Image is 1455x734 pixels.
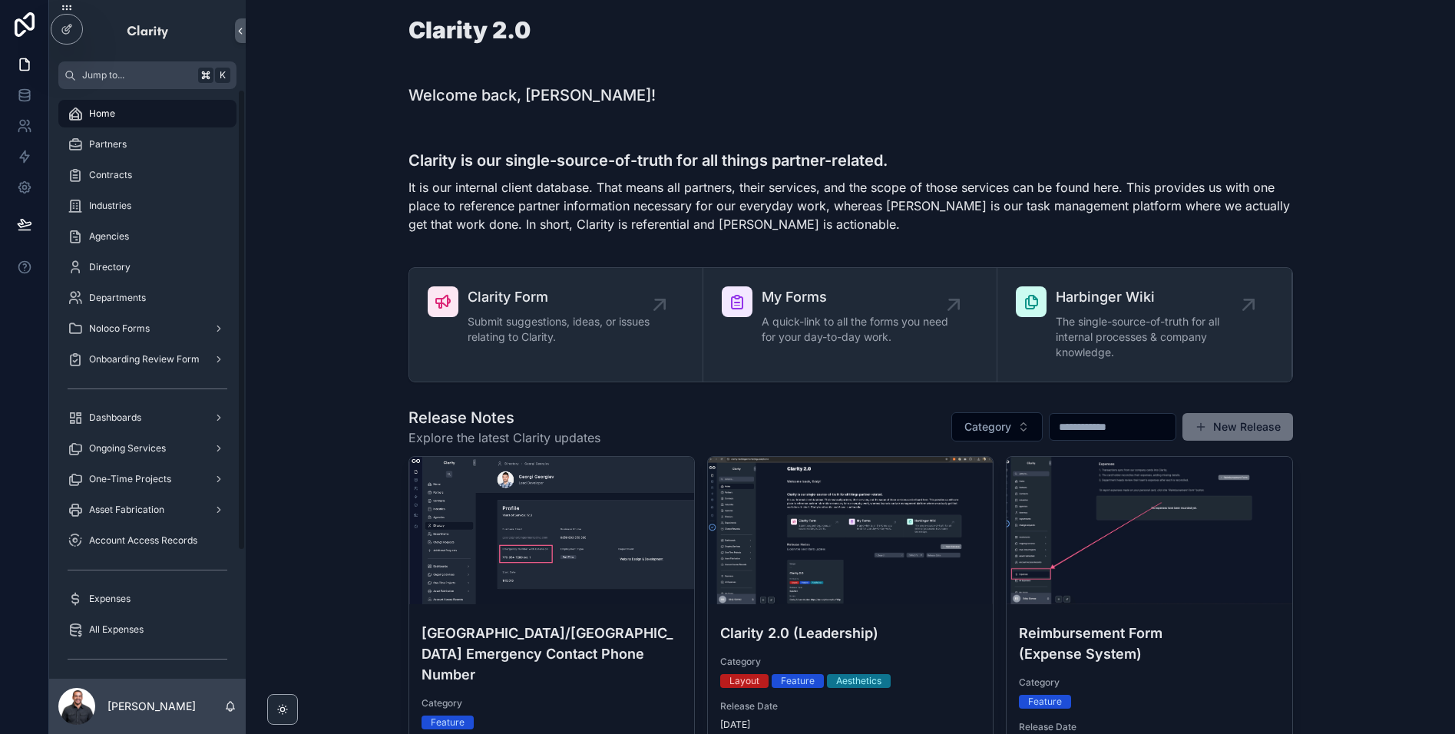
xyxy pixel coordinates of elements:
[1182,413,1293,441] button: New Release
[408,18,531,41] h1: Clarity 2.0
[89,261,131,273] span: Directory
[126,18,170,43] img: App logo
[89,412,141,424] span: Dashboards
[89,292,146,304] span: Departments
[951,412,1043,441] button: Select Button
[58,161,236,189] a: Contracts
[408,428,600,447] span: Explore the latest Clarity updates
[58,223,236,250] a: Agencies
[49,89,246,679] div: scrollable content
[1028,695,1062,709] div: Feature
[1019,721,1279,733] span: Release Date
[422,623,682,685] h4: [GEOGRAPHIC_DATA]/[GEOGRAPHIC_DATA] Emergency Contact Phone Number
[58,315,236,342] a: Noloco Forms
[58,527,236,554] a: Account Access Records
[1007,457,1291,604] div: Publish-Release-—-Release-Notes-Clarity-2.0-2024-06-05-at-3.31.01-PM.jpg
[408,149,1293,172] h3: Clarity is our single-source-of-truth for all things partner-related.
[468,286,660,308] span: Clarity Form
[58,131,236,158] a: Partners
[408,84,656,106] h1: Welcome back, [PERSON_NAME]!
[82,69,192,81] span: Jump to...
[431,716,465,729] div: Feature
[89,200,131,212] span: Industries
[58,404,236,431] a: Dashboards
[408,407,600,428] h1: Release Notes
[89,473,171,485] span: One-Time Projects
[762,314,954,345] span: A quick-link to all the forms you need for your day-to-day work.
[58,100,236,127] a: Home
[89,442,166,455] span: Ongoing Services
[58,616,236,643] a: All Expenses
[58,284,236,312] a: Departments
[409,457,694,604] div: Georgi-Georgiev-—-Directory-Clarity-2.0-2024-12-16-at-10.28.43-AM.jpg
[409,268,703,382] a: Clarity FormSubmit suggestions, ideas, or issues relating to Clarity.
[1019,623,1279,664] h4: Reimbursement Form (Expense System)
[58,496,236,524] a: Asset Fabrication
[89,107,115,120] span: Home
[89,593,131,605] span: Expenses
[720,719,980,731] span: [DATE]
[422,697,682,709] span: Category
[89,353,200,365] span: Onboarding Review Form
[58,192,236,220] a: Industries
[89,623,144,636] span: All Expenses
[89,169,132,181] span: Contracts
[89,230,129,243] span: Agencies
[468,314,660,345] span: Submit suggestions, ideas, or issues relating to Clarity.
[997,268,1291,382] a: Harbinger WikiThe single-source-of-truth for all internal processes & company knowledge.
[408,178,1293,233] p: It is our internal client database. That means all partners, their services, and the scope of tho...
[1056,286,1248,308] span: Harbinger Wiki
[708,457,993,604] div: Home-Clarity-2.0-2024-06-03-at-1.31.18-PM.jpg
[89,504,164,516] span: Asset Fabrication
[720,656,980,668] span: Category
[89,534,197,547] span: Account Access Records
[836,674,881,688] div: Aesthetics
[762,286,954,308] span: My Forms
[720,700,980,713] span: Release Date
[58,465,236,493] a: One-Time Projects
[217,69,229,81] span: K
[1019,676,1279,689] span: Category
[703,268,997,382] a: My FormsA quick-link to all the forms you need for your day-to-day work.
[89,138,127,150] span: Partners
[1056,314,1248,360] span: The single-source-of-truth for all internal processes & company knowledge.
[964,419,1011,435] span: Category
[89,322,150,335] span: Noloco Forms
[58,585,236,613] a: Expenses
[58,253,236,281] a: Directory
[781,674,815,688] div: Feature
[729,674,759,688] div: Layout
[107,699,196,714] p: [PERSON_NAME]
[58,435,236,462] a: Ongoing Services
[58,346,236,373] a: Onboarding Review Form
[720,623,980,643] h4: Clarity 2.0 (Leadership)
[58,61,236,89] button: Jump to...K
